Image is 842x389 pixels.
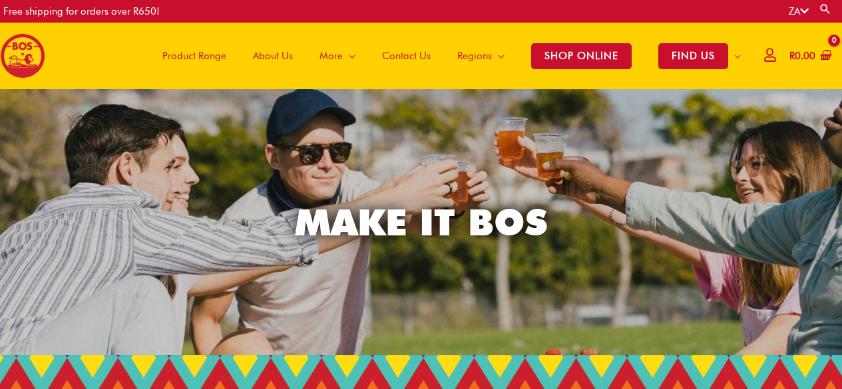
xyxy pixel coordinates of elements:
[789,5,809,17] a: ZA
[49,197,794,248] h1: MAKE IT BOS
[444,23,518,89] a: Regions
[819,3,832,15] a: Search button
[306,23,369,89] a: More
[139,23,754,89] nav: Site Navigation
[531,43,632,69] span: SHOP ONLINE
[149,23,240,89] a: Product Range
[787,41,832,71] a: View Shopping Cart, empty
[369,23,444,89] a: Contact Us
[789,50,815,62] bdi: 0.00
[382,36,431,76] span: Contact Us
[518,23,645,89] a: SHOP ONLINE
[253,36,293,76] span: About Us
[240,23,306,89] a: About Us
[658,43,728,69] span: FIND US
[457,36,492,76] span: Regions
[162,36,226,76] span: Product Range
[319,36,343,76] span: More
[789,50,795,62] span: R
